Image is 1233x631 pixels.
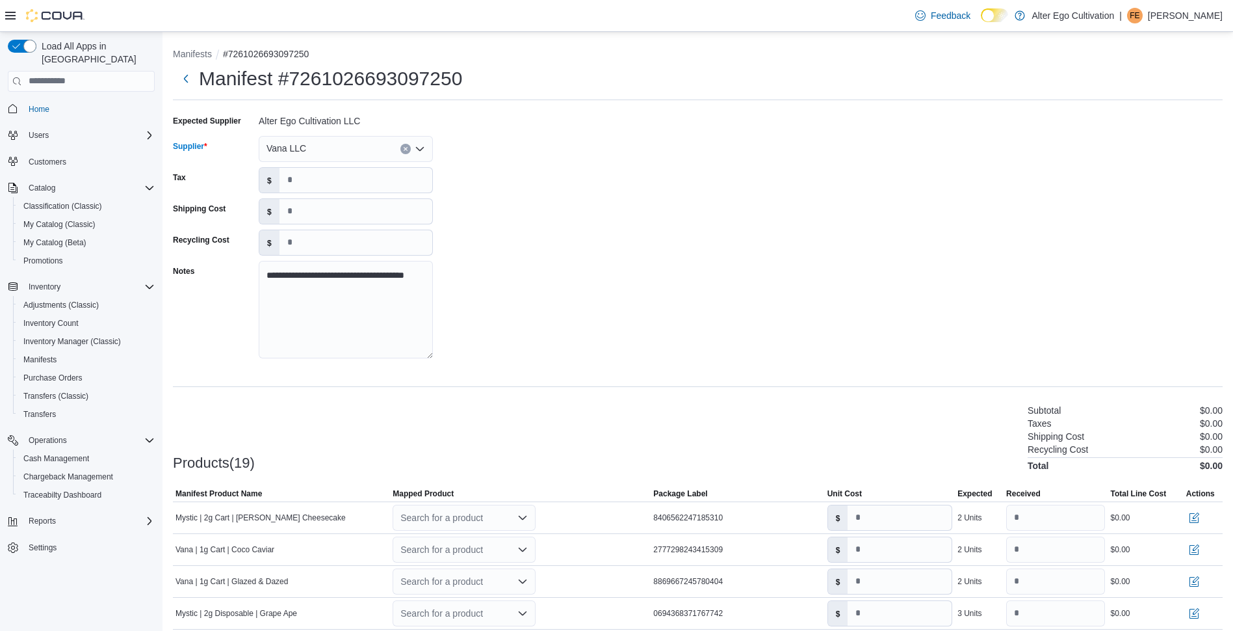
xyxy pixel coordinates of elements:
[18,198,107,214] a: Classification (Classic)
[13,351,160,369] button: Manifests
[1028,431,1084,442] h6: Shipping Cost
[29,543,57,553] span: Settings
[18,388,94,404] a: Transfers (Classic)
[1028,444,1088,455] h6: Recycling Cost
[18,370,88,386] a: Purchase Orders
[653,608,723,619] span: 0694368371767742
[981,22,981,23] span: Dark Mode
[828,505,848,530] label: $
[173,455,255,471] h3: Products(19)
[259,199,279,224] label: $
[18,352,155,368] span: Manifests
[13,234,160,252] button: My Catalog (Beta)
[23,513,61,529] button: Reports
[827,489,862,499] span: Unit Cost
[957,576,981,587] div: 2 Units
[175,489,262,499] span: Manifest Product Name
[173,172,186,183] label: Tax
[3,152,160,171] button: Customers
[23,540,62,556] a: Settings
[13,387,160,405] button: Transfers (Classic)
[13,314,160,332] button: Inventory Count
[36,40,155,66] span: Load All Apps in [GEOGRAPHIC_DATA]
[173,204,226,214] label: Shipping Cost
[23,180,155,196] span: Catalog
[1028,461,1048,471] h4: Total
[23,336,121,347] span: Inventory Manager (Classic)
[29,130,49,141] span: Users
[173,266,194,276] label: Notes
[18,235,155,250] span: My Catalog (Beta)
[23,279,155,295] span: Inventory
[415,144,425,154] button: Open list of options
[29,104,49,114] span: Home
[175,513,346,523] span: Mystic | 2g Cart | [PERSON_NAME] Cheesecake
[653,544,723,555] span: 2777298243415309
[1006,489,1041,499] span: Received
[1200,431,1223,442] p: $0.00
[1110,608,1130,619] div: $0.00
[653,513,723,523] span: 8406562247185310
[199,66,462,92] h1: Manifest #7261026693097250
[23,300,99,310] span: Adjustments (Classic)
[931,9,970,22] span: Feedback
[23,391,88,401] span: Transfers (Classic)
[173,141,207,152] label: Supplier
[18,487,107,503] a: Traceabilty Dashboard
[957,544,981,555] div: 2 Units
[1110,576,1130,587] div: $0.00
[13,405,160,423] button: Transfers
[1148,8,1223,23] p: [PERSON_NAME]
[13,468,160,486] button: Chargeback Management
[13,252,160,270] button: Promotions
[981,8,1008,22] input: Dark Mode
[266,141,306,156] span: Vana LLC
[23,154,155,170] span: Customers
[18,235,92,250] a: My Catalog (Beta)
[517,576,528,587] button: Open list of options
[23,539,155,556] span: Settings
[18,217,101,232] a: My Catalog (Classic)
[13,486,160,504] button: Traceabilty Dashboard
[828,601,848,626] label: $
[173,47,1223,63] nav: An example of EuiBreadcrumbs
[18,297,104,313] a: Adjustments (Classic)
[18,253,155,269] span: Promotions
[18,217,155,232] span: My Catalog (Classic)
[18,469,155,485] span: Chargeback Management
[259,230,279,255] label: $
[1200,418,1223,429] p: $0.00
[8,94,155,591] nav: Complex example
[29,282,60,292] span: Inventory
[13,215,160,234] button: My Catalog (Classic)
[910,3,976,29] a: Feedback
[23,256,63,266] span: Promotions
[18,253,68,269] a: Promotions
[18,451,94,466] a: Cash Management
[18,469,118,485] a: Chargeback Management
[29,516,56,526] span: Reports
[18,407,155,422] span: Transfers
[175,608,297,619] span: Mystic | 2g Disposable | Grape Ape
[1119,8,1122,23] p: |
[23,219,96,230] span: My Catalog (Classic)
[18,297,155,313] span: Adjustments (Classic)
[23,180,60,196] button: Catalog
[957,489,992,499] span: Expected
[1130,8,1139,23] span: FE
[29,183,55,193] span: Catalog
[18,315,155,331] span: Inventory Count
[23,513,155,529] span: Reports
[3,512,160,530] button: Reports
[3,431,160,450] button: Operations
[259,168,279,193] label: $
[18,352,62,368] a: Manifests
[18,334,155,349] span: Inventory Manager (Classic)
[3,126,160,144] button: Users
[828,569,848,594] label: $
[23,318,79,329] span: Inventory Count
[13,296,160,314] button: Adjustments (Classic)
[23,201,102,211] span: Classification (Classic)
[18,487,155,503] span: Traceabilty Dashboard
[173,116,241,126] label: Expected Supplier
